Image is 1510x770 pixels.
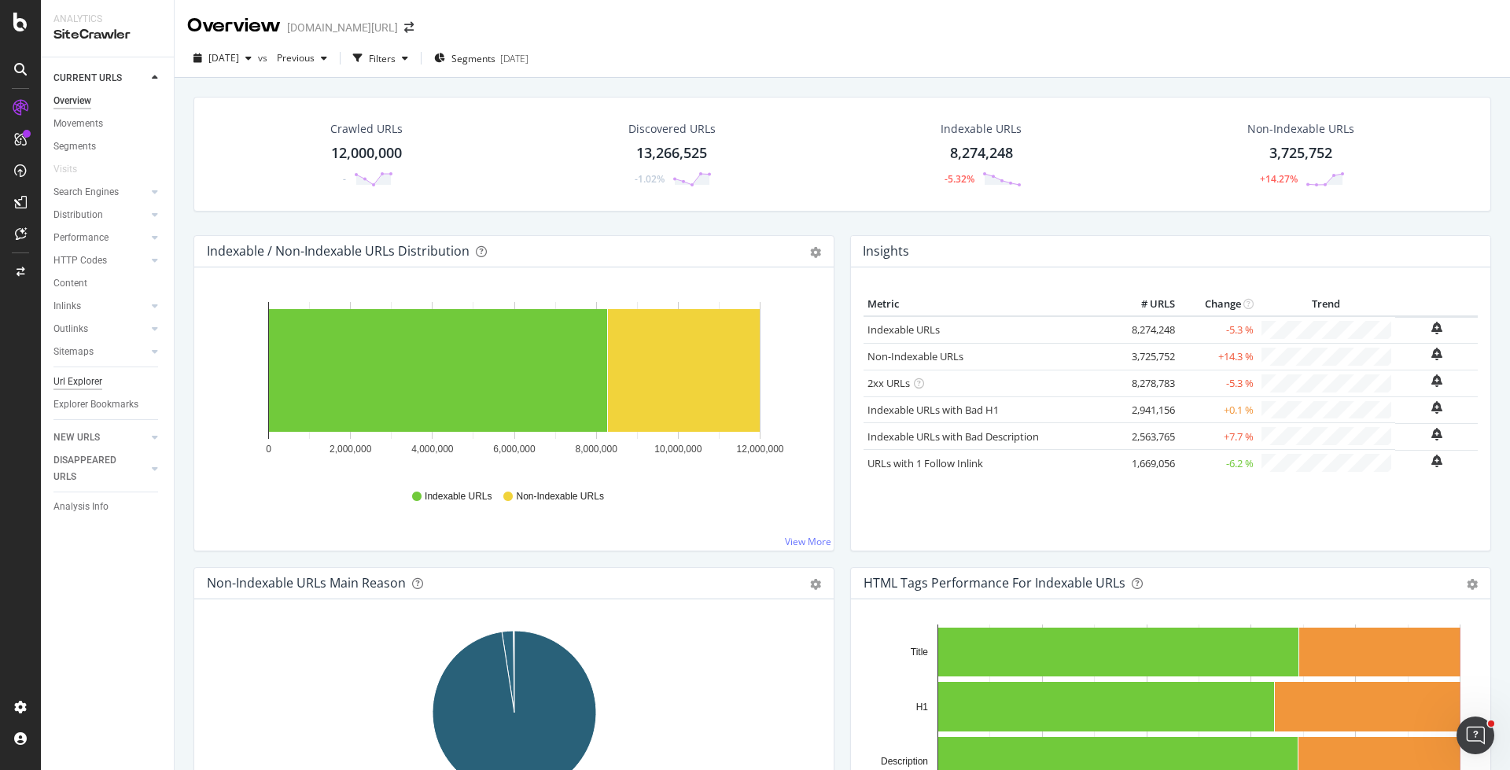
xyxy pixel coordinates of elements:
[53,298,81,315] div: Inlinks
[500,52,528,65] div: [DATE]
[1179,343,1258,370] td: +14.3 %
[810,579,821,590] div: gear
[53,374,102,390] div: Url Explorer
[53,374,163,390] a: Url Explorer
[635,172,665,186] div: -1.02%
[53,93,163,109] a: Overview
[53,321,147,337] a: Outlinks
[1116,450,1179,476] td: 1,669,056
[187,46,258,71] button: [DATE]
[53,344,94,360] div: Sitemaps
[53,499,163,515] a: Analysis Info
[1116,316,1179,343] td: 8,274,248
[271,46,333,71] button: Previous
[53,344,147,360] a: Sitemaps
[864,575,1125,591] div: HTML Tags Performance for Indexable URLs
[53,252,147,269] a: HTTP Codes
[53,298,147,315] a: Inlinks
[1431,374,1442,387] div: bell-plus
[53,184,147,201] a: Search Engines
[53,70,122,87] div: CURRENT URLS
[287,20,398,35] div: [DOMAIN_NAME][URL]
[867,429,1039,444] a: Indexable URLs with Bad Description
[736,444,783,455] text: 12,000,000
[810,247,821,258] div: gear
[1116,343,1179,370] td: 3,725,752
[864,293,1116,316] th: Metric
[53,429,147,446] a: NEW URLS
[1247,121,1354,137] div: Non-Indexable URLs
[1467,579,1478,590] div: gear
[1179,423,1258,450] td: +7.7 %
[1457,717,1494,754] iframe: Intercom live chat
[428,46,535,71] button: Segments[DATE]
[867,349,963,363] a: Non-Indexable URLs
[881,756,928,767] text: Description
[266,444,271,455] text: 0
[1116,396,1179,423] td: 2,941,156
[53,429,100,446] div: NEW URLS
[53,184,119,201] div: Search Engines
[867,403,999,417] a: Indexable URLs with Bad H1
[636,143,707,164] div: 13,266,525
[1179,370,1258,396] td: -5.3 %
[53,161,77,178] div: Visits
[1116,293,1179,316] th: # URLS
[411,444,454,455] text: 4,000,000
[53,93,91,109] div: Overview
[53,116,163,132] a: Movements
[369,52,396,65] div: Filters
[347,46,414,71] button: Filters
[53,161,93,178] a: Visits
[53,452,133,485] div: DISAPPEARED URLS
[867,456,983,470] a: URLs with 1 Follow Inlink
[1179,396,1258,423] td: +0.1 %
[1179,316,1258,343] td: -5.3 %
[1431,322,1442,334] div: bell-plus
[950,143,1013,164] div: 8,274,248
[1116,370,1179,396] td: 8,278,783
[575,444,617,455] text: 8,000,000
[1431,348,1442,360] div: bell-plus
[516,490,603,503] span: Non-Indexable URLs
[1116,423,1179,450] td: 2,563,765
[863,241,909,262] h4: Insights
[53,252,107,269] div: HTTP Codes
[258,51,271,64] span: vs
[53,321,88,337] div: Outlinks
[53,499,109,515] div: Analysis Info
[53,13,161,26] div: Analytics
[1179,293,1258,316] th: Change
[1179,450,1258,476] td: -6.2 %
[1431,401,1442,414] div: bell-plus
[53,70,147,87] a: CURRENT URLS
[945,172,974,186] div: -5.32%
[207,575,406,591] div: Non-Indexable URLs Main Reason
[207,293,822,475] svg: A chart.
[187,13,281,39] div: Overview
[451,52,495,65] span: Segments
[425,490,492,503] span: Indexable URLs
[911,647,929,658] text: Title
[331,143,402,164] div: 12,000,000
[53,138,96,155] div: Segments
[53,230,147,246] a: Performance
[53,230,109,246] div: Performance
[53,396,138,413] div: Explorer Bookmarks
[785,535,831,548] a: View More
[53,116,103,132] div: Movements
[53,275,163,292] a: Content
[208,51,239,64] span: 2025 Aug. 15th
[1258,293,1395,316] th: Trend
[654,444,702,455] text: 10,000,000
[330,121,403,137] div: Crawled URLs
[404,22,414,33] div: arrow-right-arrow-left
[53,26,161,44] div: SiteCrawler
[867,322,940,337] a: Indexable URLs
[53,396,163,413] a: Explorer Bookmarks
[493,444,536,455] text: 6,000,000
[271,51,315,64] span: Previous
[941,121,1022,137] div: Indexable URLs
[1431,428,1442,440] div: bell-plus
